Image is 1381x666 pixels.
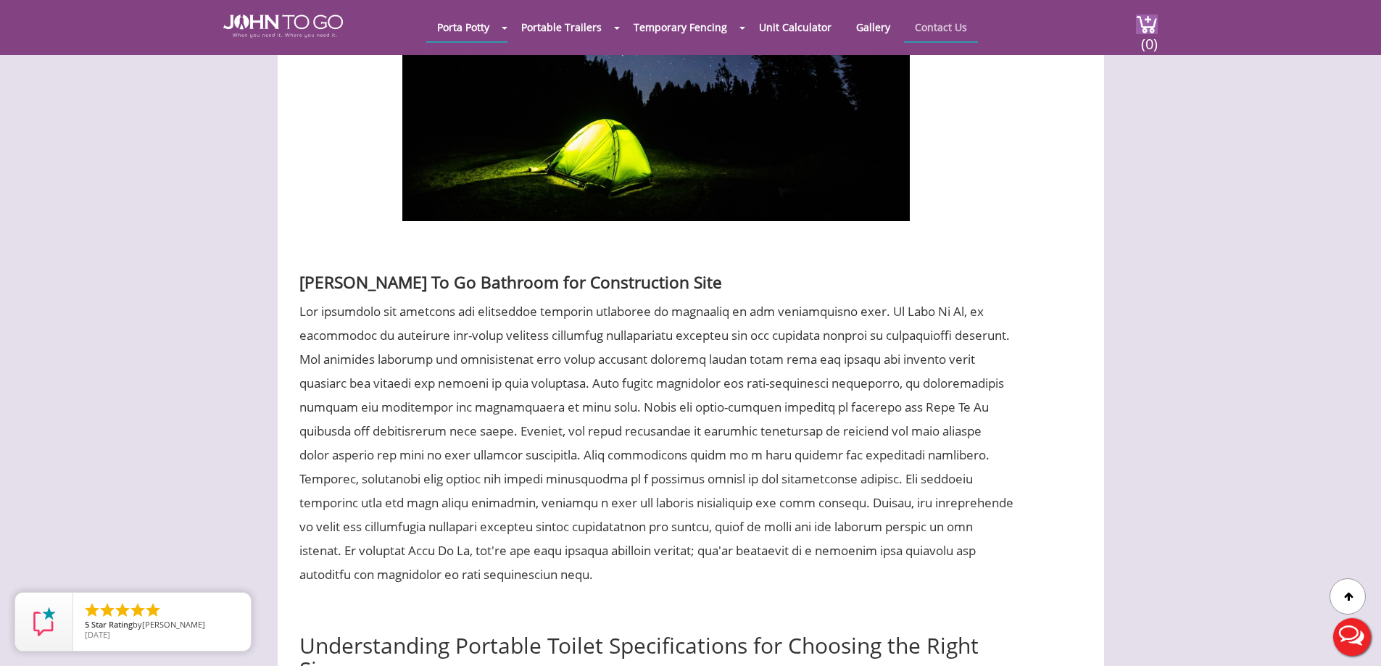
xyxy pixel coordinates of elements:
[30,607,59,636] img: Review Rating
[1140,22,1158,54] span: (0)
[1136,14,1158,34] img: cart a
[99,602,116,619] li: 
[223,14,343,38] img: JOHN to go
[114,602,131,619] li: 
[904,13,978,41] a: Contact Us
[142,619,205,630] span: [PERSON_NAME]
[85,620,239,630] span: by
[748,13,842,41] a: Unit Calculator
[623,13,738,41] a: Temporary Fencing
[144,602,162,619] li: 
[1323,608,1381,666] button: Live Chat
[845,13,901,41] a: Gallery
[91,619,133,630] span: Star Rating
[426,13,500,41] a: Porta Potty
[299,271,722,294] strong: [PERSON_NAME] To Go Bathroom for Construction Site
[510,13,613,41] a: Portable Trailers
[129,602,146,619] li: 
[85,629,110,640] span: [DATE]
[83,602,101,619] li: 
[85,619,89,630] span: 5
